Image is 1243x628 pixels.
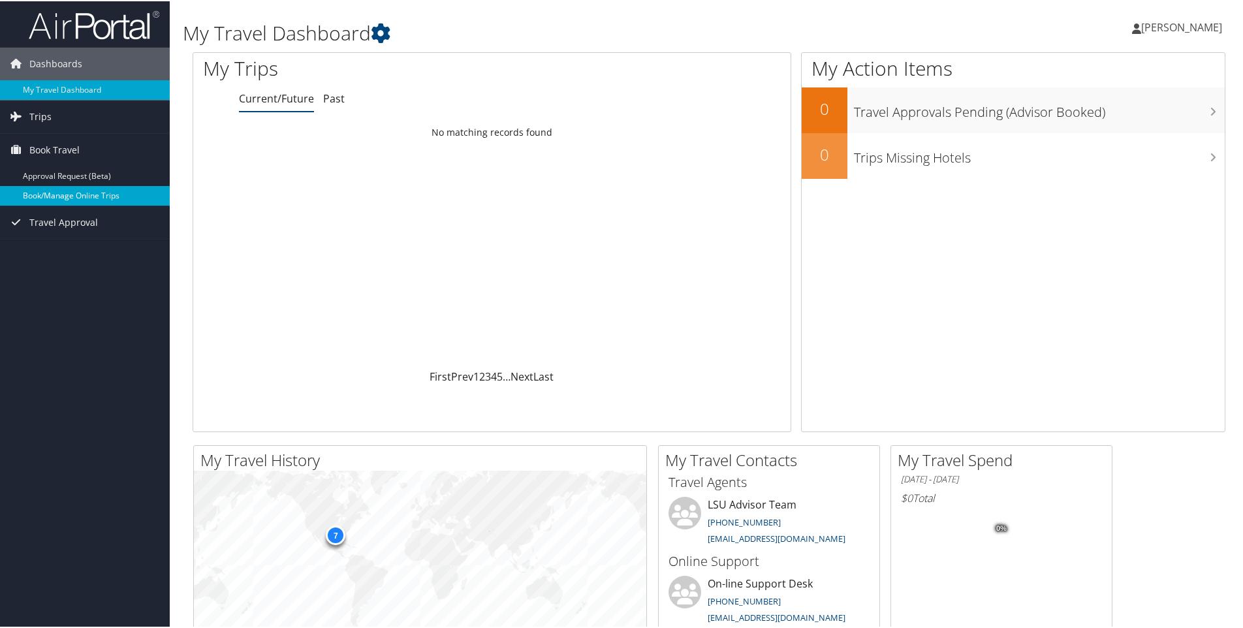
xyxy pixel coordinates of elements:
a: [PHONE_NUMBER] [708,515,781,527]
h2: 0 [802,97,847,119]
a: 5 [497,368,503,383]
a: Next [511,368,533,383]
a: Last [533,368,554,383]
h6: [DATE] - [DATE] [901,472,1102,484]
h1: My Trips [203,54,532,81]
div: 7 [326,524,345,544]
h6: Total [901,490,1102,504]
h3: Travel Agents [669,472,870,490]
td: No matching records found [193,119,791,143]
a: [PHONE_NUMBER] [708,594,781,606]
h1: My Travel Dashboard [183,18,885,46]
a: 4 [491,368,497,383]
a: Prev [451,368,473,383]
h2: 0 [802,142,847,165]
span: Travel Approval [29,205,98,238]
h3: Travel Approvals Pending (Advisor Booked) [854,95,1225,120]
a: [PERSON_NAME] [1132,7,1235,46]
a: Past [323,90,345,104]
a: [EMAIL_ADDRESS][DOMAIN_NAME] [708,610,845,622]
a: First [430,368,451,383]
h2: My Travel Contacts [665,448,879,470]
a: 2 [479,368,485,383]
h3: Trips Missing Hotels [854,141,1225,166]
span: Trips [29,99,52,132]
img: airportal-logo.png [29,8,159,39]
a: Current/Future [239,90,314,104]
a: [EMAIL_ADDRESS][DOMAIN_NAME] [708,531,845,543]
a: 3 [485,368,491,383]
tspan: 0% [996,524,1007,531]
h2: My Travel Spend [898,448,1112,470]
span: [PERSON_NAME] [1141,19,1222,33]
li: LSU Advisor Team [662,495,876,549]
span: … [503,368,511,383]
h1: My Action Items [802,54,1225,81]
span: $0 [901,490,913,504]
span: Dashboards [29,46,82,79]
a: 0Travel Approvals Pending (Advisor Booked) [802,86,1225,132]
li: On-line Support Desk [662,574,876,628]
h3: Online Support [669,551,870,569]
span: Book Travel [29,133,80,165]
a: 0Trips Missing Hotels [802,132,1225,178]
h2: My Travel History [200,448,646,470]
a: 1 [473,368,479,383]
